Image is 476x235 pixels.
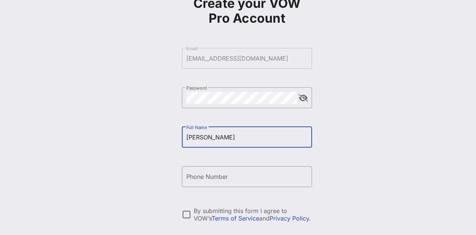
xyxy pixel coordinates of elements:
label: Password [186,85,207,91]
div: By submitting this form I agree to VOW’s and . [194,207,312,222]
a: Privacy Policy [270,215,309,222]
button: append icon [299,94,308,102]
label: Full Name [186,125,207,130]
label: Email [186,46,198,51]
a: Terms of Service [212,215,259,222]
input: Full Name [186,131,308,143]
